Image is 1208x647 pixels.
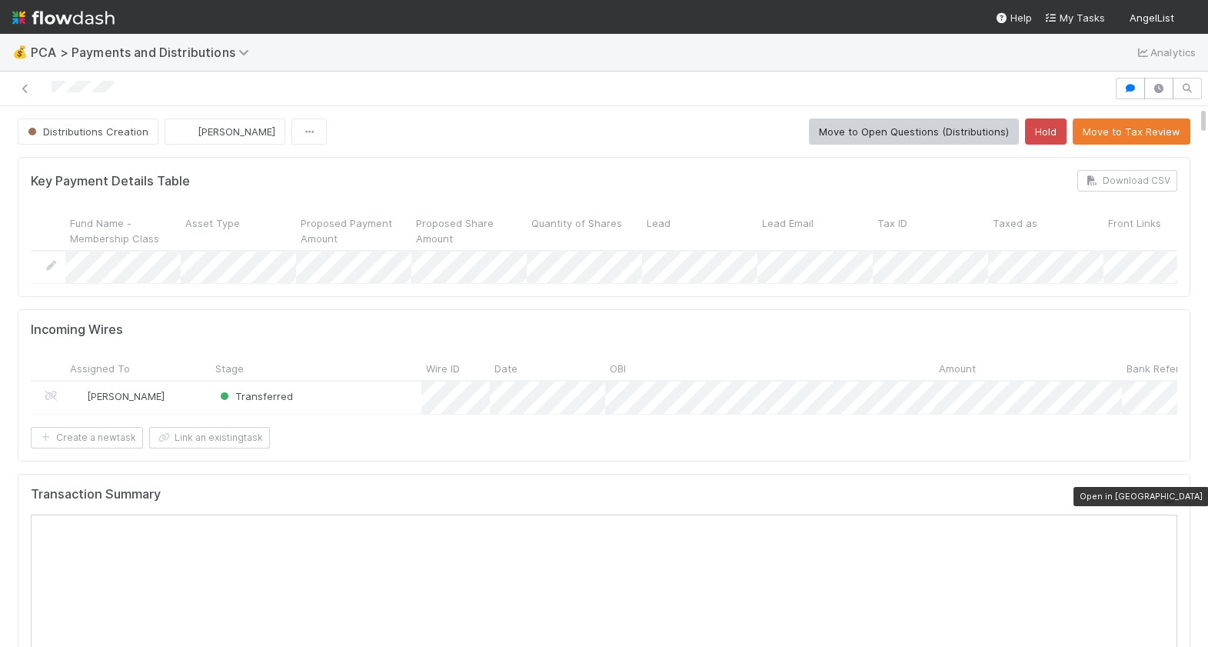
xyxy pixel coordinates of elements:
span: OBI [610,361,626,376]
img: avatar_87e1a465-5456-4979-8ac4-f0cdb5bbfe2d.png [1180,11,1196,26]
div: Proposed Share Amount [411,210,527,249]
img: logo-inverted-e16ddd16eac7371096b0.svg [12,5,115,31]
a: My Tasks [1044,10,1105,25]
div: Lead Email [757,210,873,249]
div: Quantity of Shares [527,210,642,249]
span: PCA > Payments and Distributions [31,45,257,60]
button: Create a newtask [31,427,143,449]
div: Taxed as [988,210,1103,249]
div: Fund Name - Membership Class [65,210,181,249]
span: [PERSON_NAME] [87,390,165,402]
div: Lead [642,210,757,249]
span: Transferred [217,390,293,402]
button: Move to Tax Review [1073,118,1190,145]
div: Help [995,10,1032,25]
img: avatar_705b8750-32ac-4031-bf5f-ad93a4909bc8.png [72,390,85,402]
h5: Transaction Summary [31,487,161,502]
span: [PERSON_NAME] [198,125,275,138]
div: [PERSON_NAME] [72,389,165,404]
span: Distributions Creation [25,125,148,138]
button: Distributions Creation [18,118,158,145]
h5: Key Payment Details Table [31,174,190,189]
span: Date [494,361,517,376]
div: Proposed Payment Amount [296,210,411,249]
button: Move to Open Questions (Distributions) [809,118,1019,145]
span: Wire ID [426,361,460,376]
h5: Incoming Wires [31,322,123,338]
img: avatar_87e1a465-5456-4979-8ac4-f0cdb5bbfe2d.png [178,124,193,139]
a: Analytics [1135,43,1196,62]
span: Amount [939,361,976,376]
span: Stage [215,361,244,376]
div: Asset Type [181,210,296,249]
div: Transferred [217,389,293,404]
button: Download CSV [1077,170,1177,192]
span: Assigned To [70,361,130,376]
button: [PERSON_NAME] [165,118,285,145]
button: Link an existingtask [149,427,270,449]
span: AngelList [1130,12,1174,24]
span: 💰 [12,45,28,58]
div: Tax ID [873,210,988,249]
button: Hold [1025,118,1067,145]
span: My Tasks [1044,12,1105,24]
span: Bank Reference [1126,361,1203,376]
